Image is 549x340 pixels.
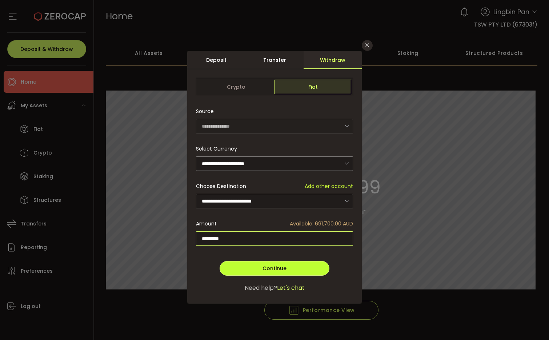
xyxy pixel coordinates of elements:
[245,284,277,292] span: Need help?
[304,51,362,69] div: Withdraw
[290,220,353,228] span: Available: 691,700.00 AUD
[220,261,329,276] button: Continue
[187,51,245,69] div: Deposit
[277,284,305,292] span: Let's chat
[187,51,362,304] div: dialog
[198,80,274,94] span: Crypto
[263,265,286,272] span: Continue
[305,183,353,190] span: Add other account
[196,183,246,190] span: Choose Destination
[196,104,214,119] span: Source
[362,40,373,51] button: Close
[274,80,351,94] span: Fiat
[196,220,217,228] span: Amount
[462,261,549,340] iframe: Chat Widget
[245,51,304,69] div: Transfer
[196,145,241,152] label: Select Currency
